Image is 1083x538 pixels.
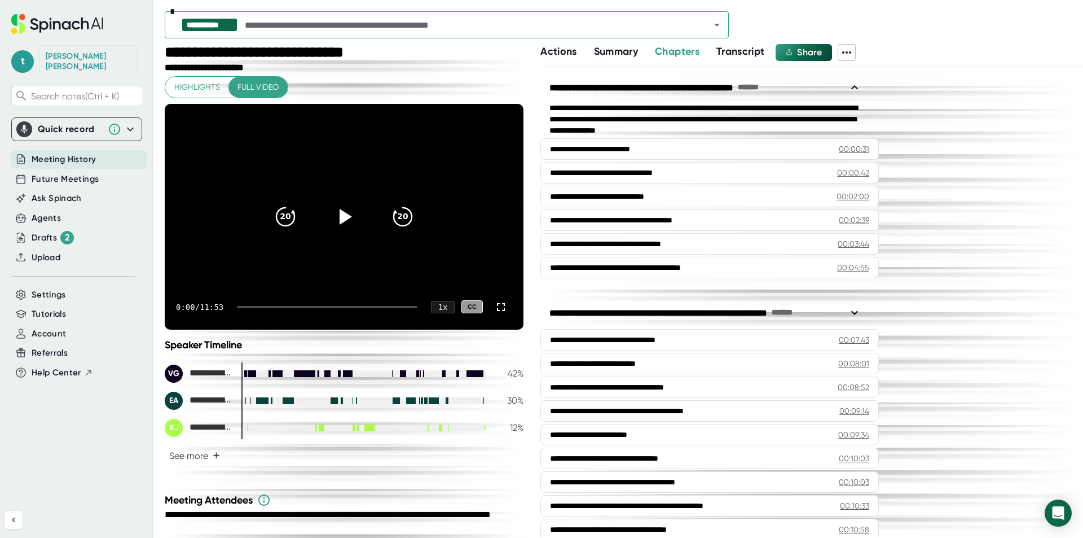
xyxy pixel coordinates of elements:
button: Settings [32,288,66,301]
div: Eldridge, Angela [165,392,232,410]
button: Drafts 2 [32,231,74,244]
span: Share [797,47,822,58]
div: VG [165,365,183,383]
div: 00:04:55 [837,262,869,273]
div: 00:00:31 [839,143,869,155]
button: Help Center [32,366,93,379]
span: Actions [540,45,576,58]
span: Transcript [716,45,765,58]
button: Agents [32,212,61,225]
div: Meeting Attendees [165,493,526,507]
div: 00:10:58 [839,524,869,535]
div: 00:08:52 [838,382,869,393]
span: Help Center [32,366,81,379]
div: 00:00:42 [837,167,869,178]
div: 00:02:00 [837,191,869,202]
div: Quick record [38,124,102,135]
div: 00:10:03 [839,453,869,464]
div: Vanna Gutierrez [165,365,232,383]
span: + [213,451,220,460]
button: Summary [594,44,638,59]
div: 00:10:33 [840,500,869,511]
div: 42 % [495,368,523,379]
button: Ask Spinach [32,192,82,205]
div: 0:00 / 11:53 [176,303,223,312]
button: Account [32,327,66,340]
span: Highlights [174,80,220,94]
div: 1 x [431,301,455,313]
span: Search notes (Ctrl + K) [31,91,140,102]
div: 00:07:43 [839,334,869,345]
div: Klein, Joanne [165,419,232,437]
button: Upload [32,251,60,264]
div: 00:08:01 [838,358,869,369]
button: Future Meetings [32,173,99,186]
div: KJ [165,419,183,437]
button: Tutorials [32,308,66,321]
button: Collapse sidebar [5,511,23,529]
span: Summary [594,45,638,58]
div: Tanya Kisler [46,51,130,71]
span: t [11,50,34,73]
span: Chapters [655,45,699,58]
div: 00:09:14 [839,405,869,417]
div: Drafts [32,231,74,244]
button: See more+ [165,446,224,466]
div: CC [461,300,483,313]
div: 12 % [495,422,523,433]
div: Open Intercom Messenger [1045,500,1072,527]
button: Referrals [32,347,68,360]
button: Share [776,44,832,61]
div: Quick record [16,118,137,141]
div: 00:02:39 [839,215,869,226]
button: Actions [540,44,576,59]
div: Speaker Timeline [165,339,523,351]
button: Full video [228,77,288,98]
button: Meeting History [32,153,96,166]
span: Full video [237,80,279,94]
div: 00:09:34 [838,429,869,440]
button: Open [709,17,725,33]
div: 00:03:44 [838,238,869,250]
button: Highlights [165,77,229,98]
div: 00:10:03 [839,476,869,488]
button: Transcript [716,44,765,59]
div: EA [165,392,183,410]
div: 2 [60,231,74,244]
button: Chapters [655,44,699,59]
div: 30 % [495,395,523,406]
